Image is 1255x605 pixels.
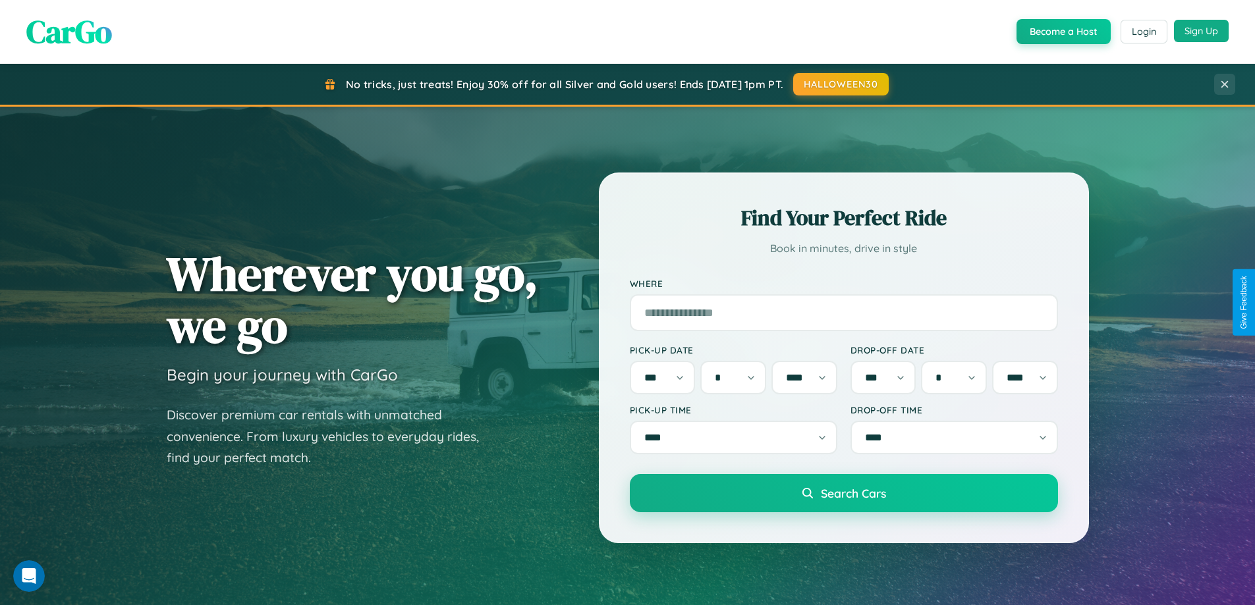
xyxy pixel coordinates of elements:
label: Where [630,278,1058,289]
label: Drop-off Time [851,404,1058,415]
div: Give Feedback [1239,276,1248,329]
iframe: Intercom live chat [13,560,45,592]
span: Search Cars [821,486,886,500]
button: Login [1121,20,1167,43]
label: Drop-off Date [851,344,1058,355]
p: Discover premium car rentals with unmatched convenience. From luxury vehicles to everyday rides, ... [167,404,496,469]
h3: Begin your journey with CarGo [167,365,398,384]
button: Become a Host [1017,19,1111,44]
label: Pick-up Date [630,344,837,355]
span: No tricks, just treats! Enjoy 30% off for all Silver and Gold users! Ends [DATE] 1pm PT. [346,78,783,91]
h2: Find Your Perfect Ride [630,203,1058,232]
label: Pick-up Time [630,404,837,415]
button: HALLOWEEN30 [793,73,889,95]
span: CarGo [26,10,112,53]
button: Search Cars [630,474,1058,512]
p: Book in minutes, drive in style [630,239,1058,258]
button: Sign Up [1174,20,1229,42]
h1: Wherever you go, we go [167,248,538,352]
